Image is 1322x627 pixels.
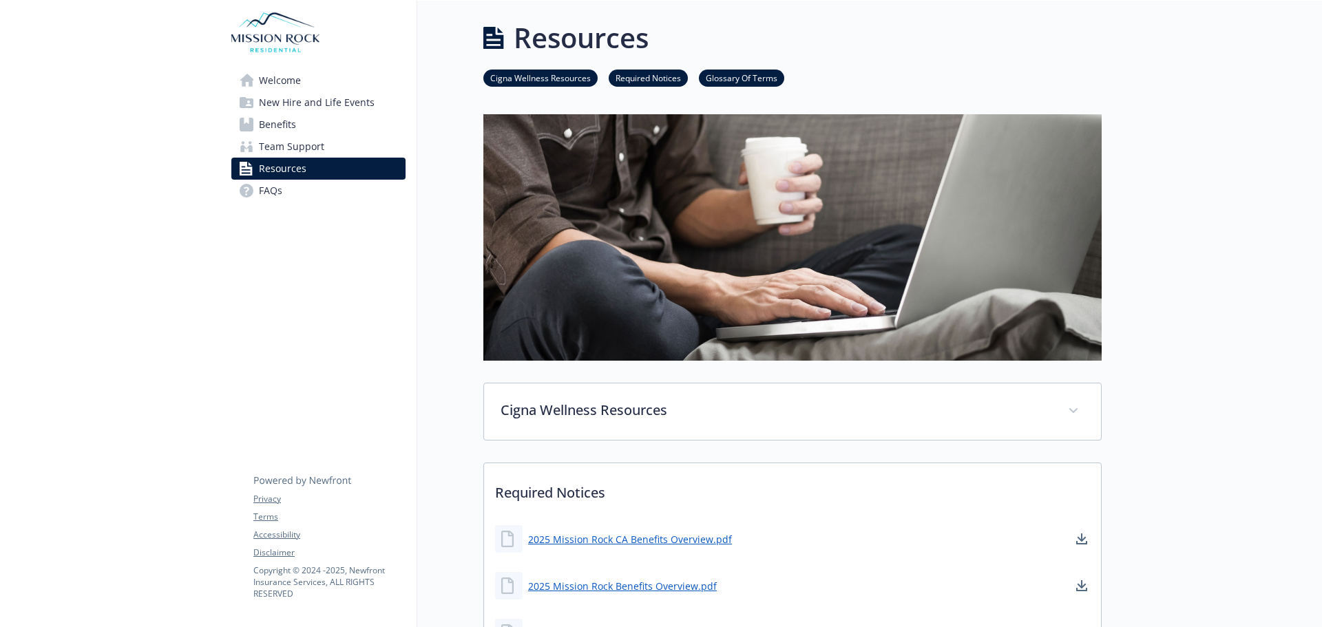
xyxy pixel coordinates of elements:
span: Welcome [259,70,301,92]
p: Cigna Wellness Resources [501,400,1051,421]
a: Resources [231,158,406,180]
a: New Hire and Life Events [231,92,406,114]
span: New Hire and Life Events [259,92,375,114]
a: Privacy [253,493,405,505]
span: Resources [259,158,306,180]
a: Glossary Of Terms [699,71,784,84]
h1: Resources [514,17,649,59]
a: Team Support [231,136,406,158]
a: FAQs [231,180,406,202]
a: Cigna Wellness Resources [483,71,598,84]
span: FAQs [259,180,282,202]
a: 2025 Mission Rock Benefits Overview.pdf [528,579,717,593]
a: Required Notices [609,71,688,84]
a: Disclaimer [253,546,405,559]
p: Copyright © 2024 - 2025 , Newfront Insurance Services, ALL RIGHTS RESERVED [253,564,405,599]
a: download document [1073,577,1090,594]
p: Required Notices [484,463,1101,514]
a: download document [1073,531,1090,547]
a: Benefits [231,114,406,136]
a: Terms [253,511,405,523]
a: Accessibility [253,529,405,541]
a: 2025 Mission Rock CA Benefits Overview.pdf [528,532,732,546]
a: Welcome [231,70,406,92]
img: resources page banner [483,114,1102,361]
span: Benefits [259,114,296,136]
span: Team Support [259,136,324,158]
div: Cigna Wellness Resources [484,383,1101,440]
